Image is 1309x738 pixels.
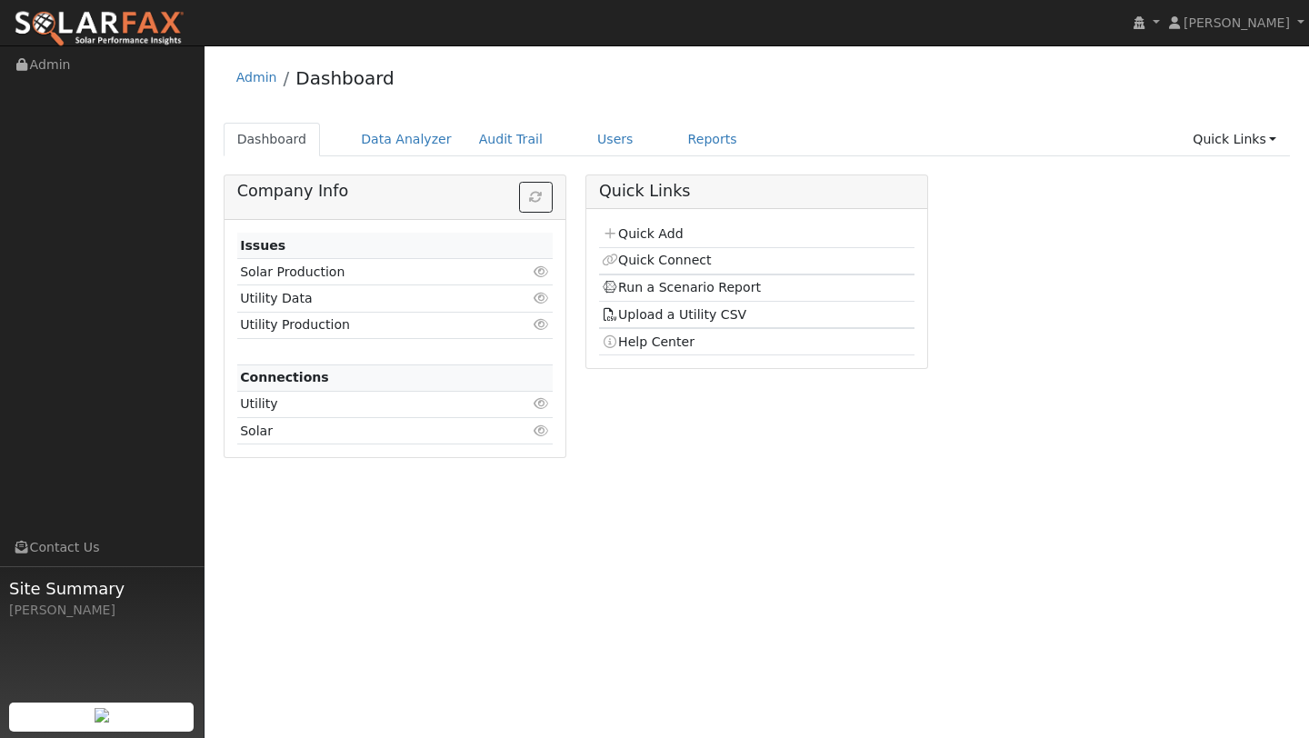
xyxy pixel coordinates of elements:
i: Click to view [534,424,550,437]
i: Click to view [534,292,550,304]
a: Dashboard [224,123,321,156]
td: Utility Production [237,312,502,338]
div: [PERSON_NAME] [9,601,195,620]
h5: Quick Links [599,182,914,201]
a: Dashboard [295,67,395,89]
a: Data Analyzer [347,123,465,156]
strong: Issues [240,238,285,253]
a: Admin [236,70,277,85]
strong: Connections [240,370,329,384]
img: SolarFax [14,10,185,48]
span: [PERSON_NAME] [1184,15,1290,30]
a: Reports [674,123,751,156]
td: Solar Production [237,259,502,285]
td: Utility [237,391,502,417]
a: Audit Trail [465,123,556,156]
a: Quick Links [1179,123,1290,156]
a: Run a Scenario Report [602,280,761,294]
a: Quick Add [602,226,683,241]
h5: Company Info [237,182,553,201]
i: Click to view [534,397,550,410]
i: Click to view [534,265,550,278]
img: retrieve [95,708,109,723]
i: Click to view [534,318,550,331]
span: Site Summary [9,576,195,601]
td: Solar [237,418,502,444]
a: Users [584,123,647,156]
a: Help Center [602,334,694,349]
td: Utility Data [237,285,502,312]
a: Upload a Utility CSV [602,307,746,322]
a: Quick Connect [602,253,711,267]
